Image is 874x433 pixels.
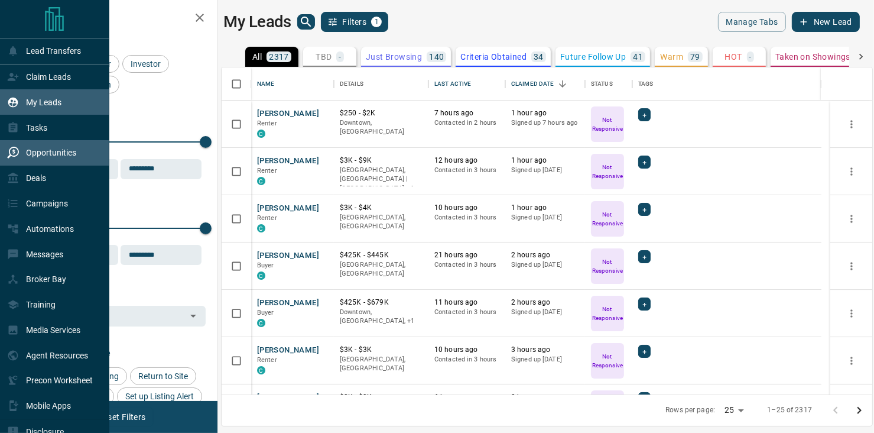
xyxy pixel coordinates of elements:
p: [GEOGRAPHIC_DATA], [GEOGRAPHIC_DATA] [340,355,423,373]
span: Set up Listing Alert [121,392,198,401]
p: Toronto [340,308,423,326]
div: + [638,250,651,263]
button: [PERSON_NAME] [257,345,319,356]
p: Not Responsive [592,257,623,275]
button: [PERSON_NAME] [257,156,319,167]
div: Status [591,67,613,101]
span: + [642,393,646,405]
div: Tags [638,67,654,101]
button: Open [185,308,202,324]
button: Filters1 [321,12,389,32]
p: 10 hours ago [434,203,499,213]
div: Tags [632,67,821,101]
p: Contacted in 3 hours [434,166,499,175]
span: Renter [257,119,277,127]
p: Signed up 7 hours ago [511,118,579,128]
p: Not Responsive [592,352,623,370]
p: $3K - $9K [340,156,423,166]
button: more [843,352,860,370]
div: Last Active [434,67,471,101]
p: 2 hours ago [511,250,579,260]
p: Warm [661,53,684,61]
div: Investor [122,55,169,73]
p: Contacted in 3 hours [434,213,499,222]
div: + [638,345,651,358]
p: 1 hour ago [511,203,579,213]
span: Renter [257,356,277,364]
h1: My Leads [223,12,291,31]
div: Return to Site [130,367,196,385]
p: Criteria Obtained [460,53,527,61]
p: 12 hours ago [434,156,499,166]
p: Toronto [340,166,423,193]
button: Manage Tabs [718,12,785,32]
p: 7 hours ago [434,108,499,118]
p: 6 hours ago [434,392,499,402]
p: Signed up [DATE] [511,166,579,175]
span: Renter [257,167,277,175]
button: search button [297,14,315,30]
span: + [642,156,646,168]
div: condos.ca [257,177,265,185]
div: Set up Listing Alert [117,387,202,405]
div: 25 [720,402,748,419]
p: [GEOGRAPHIC_DATA], [GEOGRAPHIC_DATA] [340,260,423,279]
button: more [843,257,860,275]
span: + [642,109,646,121]
div: condos.ca [257,366,265,374]
span: Return to Site [134,371,192,381]
button: more [843,163,860,180]
p: $425K - $679K [340,298,423,308]
div: + [638,108,651,121]
button: [PERSON_NAME] [257,392,319,403]
div: Name [257,67,275,101]
div: Name [251,67,334,101]
button: Reset Filters [90,407,153,427]
div: + [638,203,651,216]
p: Rows per page: [665,405,715,415]
p: Signed up [DATE] [511,308,579,317]
p: Contacted in 3 hours [434,308,499,317]
p: 34 [534,53,544,61]
p: All [252,53,262,61]
p: $425K - $445K [340,250,423,260]
p: - [339,53,341,61]
div: Claimed Date [511,67,554,101]
p: Not Responsive [592,305,623,322]
p: 1–25 of 2317 [767,405,812,415]
p: - [749,53,752,61]
div: condos.ca [257,130,265,138]
p: Signed up [DATE] [511,260,579,270]
p: 1 hour ago [511,108,579,118]
p: Future Follow Up [560,53,626,61]
button: [PERSON_NAME] [257,298,319,309]
h2: Filters [38,12,206,26]
button: [PERSON_NAME] [257,108,319,119]
p: $250 - $2K [340,108,423,118]
p: Signed up [DATE] [511,355,579,364]
p: 2317 [269,53,289,61]
p: $3K - $4K [340,203,423,213]
span: Renter [257,214,277,222]
p: $2K - $3K [340,392,423,402]
p: Contacted in 3 hours [434,260,499,270]
div: Details [340,67,363,101]
button: Go to next page [847,399,871,422]
div: condos.ca [257,319,265,327]
p: HOT [724,53,742,61]
p: 41 [633,53,643,61]
p: Just Browsing [366,53,422,61]
p: 3 hours ago [511,345,579,355]
span: + [642,345,646,357]
div: + [638,298,651,311]
p: Not Responsive [592,210,623,228]
button: Sort [554,76,571,92]
div: Claimed Date [505,67,585,101]
button: more [843,305,860,322]
p: 140 [429,53,444,61]
p: 10 hours ago [434,345,499,355]
span: + [642,298,646,310]
button: more [843,210,860,228]
span: 1 [372,18,381,26]
p: 11 hours ago [434,298,499,308]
